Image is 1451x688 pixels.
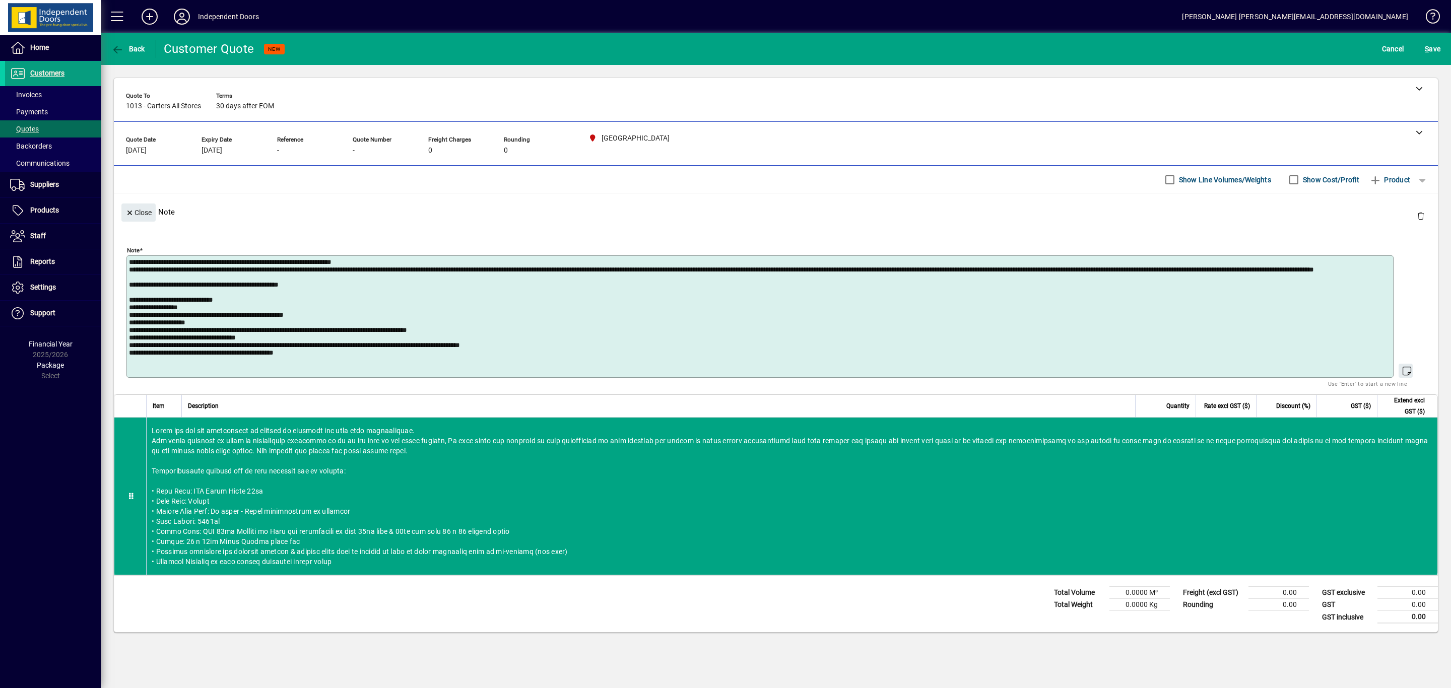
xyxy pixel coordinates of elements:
[1301,175,1359,185] label: Show Cost/Profit
[30,257,55,265] span: Reports
[1425,45,1429,53] span: S
[5,86,101,103] a: Invoices
[1178,599,1248,611] td: Rounding
[1369,172,1410,188] span: Product
[277,147,279,155] span: -
[5,137,101,155] a: Backorders
[29,340,73,348] span: Financial Year
[30,232,46,240] span: Staff
[153,400,165,411] span: Item
[30,309,55,317] span: Support
[428,147,432,155] span: 0
[30,43,49,51] span: Home
[5,275,101,300] a: Settings
[1109,599,1170,611] td: 0.0000 Kg
[126,147,147,155] span: [DATE]
[1409,211,1433,220] app-page-header-button: Delete
[1379,40,1407,58] button: Cancel
[1422,40,1443,58] button: Save
[198,9,259,25] div: Independent Doors
[1317,599,1377,611] td: GST
[10,125,39,133] span: Quotes
[1409,203,1433,228] button: Delete
[1109,587,1170,599] td: 0.0000 M³
[1178,587,1248,599] td: Freight (excl GST)
[30,69,64,77] span: Customers
[202,147,222,155] span: [DATE]
[216,102,274,110] span: 30 days after EOM
[127,247,140,254] mat-label: Note
[1382,41,1404,57] span: Cancel
[30,283,56,291] span: Settings
[1182,9,1408,25] div: [PERSON_NAME] [PERSON_NAME][EMAIL_ADDRESS][DOMAIN_NAME]
[1276,400,1310,411] span: Discount (%)
[1328,378,1407,389] mat-hint: Use 'Enter' to start a new line
[121,203,156,222] button: Close
[1383,395,1425,417] span: Extend excl GST ($)
[119,208,158,217] app-page-header-button: Close
[1418,2,1438,35] a: Knowledge Base
[134,8,166,26] button: Add
[5,35,101,60] a: Home
[30,206,59,214] span: Products
[5,224,101,249] a: Staff
[1248,599,1309,611] td: 0.00
[125,204,152,221] span: Close
[37,361,64,369] span: Package
[504,147,508,155] span: 0
[164,41,254,57] div: Customer Quote
[147,418,1437,575] div: Lorem ips dol sit ametconsect ad elitsed do eiusmodt inc utla etdo magnaaliquae. Adm venia quisno...
[188,400,219,411] span: Description
[1377,587,1438,599] td: 0.00
[10,159,70,167] span: Communications
[10,108,48,116] span: Payments
[5,172,101,197] a: Suppliers
[1377,611,1438,624] td: 0.00
[1166,400,1190,411] span: Quantity
[10,142,52,150] span: Backorders
[109,40,148,58] button: Back
[1317,611,1377,624] td: GST inclusive
[30,180,59,188] span: Suppliers
[1049,587,1109,599] td: Total Volume
[5,155,101,172] a: Communications
[353,147,355,155] span: -
[126,102,201,110] span: 1013 - Carters All Stores
[1351,400,1371,411] span: GST ($)
[5,249,101,274] a: Reports
[1317,587,1377,599] td: GST exclusive
[5,120,101,137] a: Quotes
[5,103,101,120] a: Payments
[5,198,101,223] a: Products
[268,46,281,52] span: NEW
[10,91,42,99] span: Invoices
[1248,587,1309,599] td: 0.00
[1204,400,1250,411] span: Rate excl GST ($)
[166,8,198,26] button: Profile
[114,193,1438,230] div: Note
[5,301,101,326] a: Support
[1377,599,1438,611] td: 0.00
[1177,175,1271,185] label: Show Line Volumes/Weights
[1049,599,1109,611] td: Total Weight
[111,45,145,53] span: Back
[1364,171,1415,189] button: Product
[101,40,156,58] app-page-header-button: Back
[1425,41,1440,57] span: ave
